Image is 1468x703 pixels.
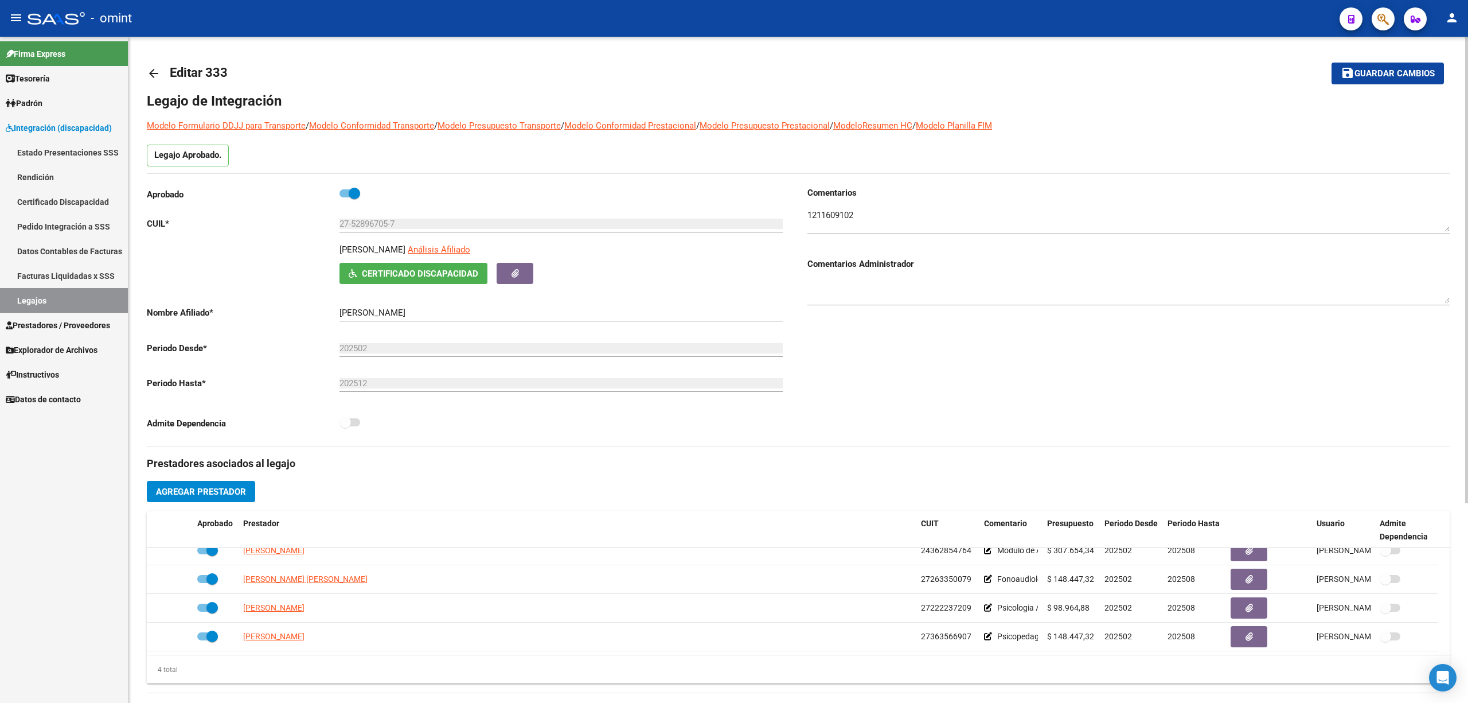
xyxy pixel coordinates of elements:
span: [PERSON_NAME] [243,632,304,641]
span: 202508 [1168,546,1195,555]
span: Fonoaudiología / 12 MES [997,574,1087,584]
span: [PERSON_NAME] [DATE] [1317,632,1407,641]
span: Editar 333 [170,65,228,80]
span: [PERSON_NAME] [PERSON_NAME] [243,574,368,584]
h3: Prestadores asociados al legajo [147,456,1450,472]
span: Datos de contacto [6,393,81,406]
span: Psicopedagogía / 12 MES [997,632,1088,641]
button: Certificado Discapacidad [339,263,487,284]
p: Periodo Desde [147,342,339,355]
a: ModeloResumen HC [833,121,912,131]
p: Periodo Hasta [147,377,339,390]
span: [PERSON_NAME] [243,603,304,612]
span: 202502 [1104,546,1132,555]
span: $ 148.447,32 [1047,574,1094,584]
mat-icon: save [1341,66,1354,80]
span: 27222237209 [921,603,971,612]
span: - omint [91,6,132,31]
datatable-header-cell: Usuario [1312,511,1375,549]
p: CUIL [147,217,339,230]
span: $ 98.964,88 [1047,603,1090,612]
p: [PERSON_NAME] [339,243,405,256]
span: Análisis Afiliado [408,244,470,255]
a: Modelo Conformidad Transporte [309,121,434,131]
span: Explorador de Archivos [6,344,97,356]
datatable-header-cell: Periodo Hasta [1163,511,1226,549]
span: Padrón [6,97,42,110]
a: Modelo Formulario DDJJ para Transporte [147,121,306,131]
span: Psicologia / 8 MES [997,603,1063,612]
span: 202502 [1104,603,1132,612]
span: Prestador [243,519,279,528]
mat-icon: arrow_back [147,67,161,80]
span: Periodo Hasta [1168,519,1220,528]
span: 202502 [1104,632,1132,641]
span: Módulo de Apoyo a la Integración Escolar (Maestro) / 1 MES [997,546,1211,555]
h3: Comentarios Administrador [807,258,1450,270]
span: [PERSON_NAME] [243,546,304,555]
span: [PERSON_NAME] [DATE] [1317,574,1407,584]
p: Admite Dependencia [147,417,339,430]
span: Usuario [1317,519,1345,528]
span: [PERSON_NAME] [DATE] [1317,546,1407,555]
datatable-header-cell: Admite Dependencia [1375,511,1438,549]
span: Comentario [984,519,1027,528]
span: 202508 [1168,632,1195,641]
span: Prestadores / Proveedores [6,319,110,332]
span: CUIT [921,519,939,528]
span: Integración (discapacidad) [6,122,112,134]
span: Periodo Desde [1104,519,1158,528]
span: Firma Express [6,48,65,60]
datatable-header-cell: CUIT [916,511,979,549]
span: 202502 [1104,574,1132,584]
p: Nombre Afiliado [147,306,339,319]
div: 4 total [147,663,178,676]
span: Instructivos [6,368,59,381]
div: Open Intercom Messenger [1429,664,1457,692]
span: 202508 [1168,574,1195,584]
span: Agregar Prestador [156,487,246,497]
p: Legajo Aprobado. [147,145,229,166]
datatable-header-cell: Prestador [239,511,916,549]
span: Aprobado [197,519,233,528]
a: Modelo Presupuesto Prestacional [700,121,830,131]
span: 202508 [1168,603,1195,612]
a: Modelo Planilla FIM [916,121,992,131]
a: Modelo Presupuesto Transporte [438,121,561,131]
span: 27363566907 [921,632,971,641]
span: Tesorería [6,72,50,85]
datatable-header-cell: Presupuesto [1043,511,1100,549]
span: $ 148.447,32 [1047,632,1094,641]
span: Certificado Discapacidad [362,269,478,279]
button: Agregar Prestador [147,481,255,502]
p: Aprobado [147,188,339,201]
span: Guardar cambios [1354,69,1435,79]
mat-icon: person [1445,11,1459,25]
datatable-header-cell: Comentario [979,511,1043,549]
a: Modelo Conformidad Prestacional [564,121,696,131]
span: Admite Dependencia [1380,519,1428,541]
h1: Legajo de Integración [147,92,1450,110]
span: 27263350079 [921,574,971,584]
mat-icon: menu [9,11,23,25]
span: [PERSON_NAME] [DATE] [1317,603,1407,612]
span: $ 307.654,34 [1047,546,1094,555]
datatable-header-cell: Periodo Desde [1100,511,1163,549]
span: Presupuesto [1047,519,1094,528]
span: 24362854764 [921,546,971,555]
h3: Comentarios [807,187,1450,199]
button: Guardar cambios [1332,63,1444,84]
datatable-header-cell: Aprobado [193,511,239,549]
